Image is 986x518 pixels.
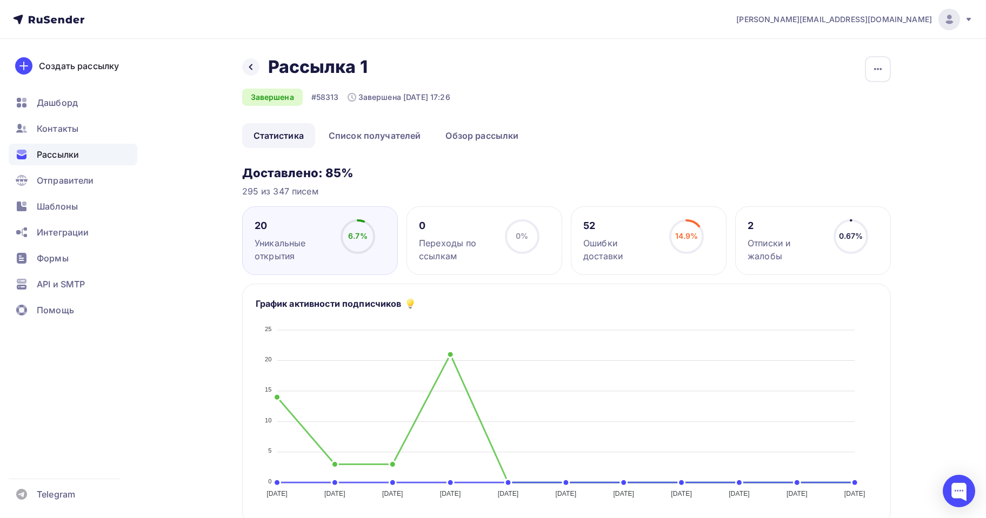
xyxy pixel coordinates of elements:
[37,96,78,109] span: Дашборд
[497,490,518,497] tspan: [DATE]
[37,174,94,187] span: Отправители
[9,247,137,269] a: Формы
[9,92,137,113] a: Дашборд
[265,356,272,362] tspan: 20
[839,231,863,240] span: 0.67%
[317,123,432,148] a: Список получателей
[37,200,78,213] span: Шаблоны
[311,92,339,103] div: #58313
[748,237,824,263] div: Отписки и жалобы
[255,237,331,263] div: Уникальные открытия
[736,9,973,30] a: [PERSON_NAME][EMAIL_ADDRESS][DOMAIN_NAME]
[9,118,137,139] a: Контакты
[268,447,271,454] tspan: 5
[419,237,495,263] div: Переходы по ссылкам
[671,490,692,497] tspan: [DATE]
[555,490,576,497] tspan: [DATE]
[583,237,659,263] div: Ошибки доставки
[268,56,368,78] h2: Рассылка 1
[37,278,85,291] span: API и SMTP
[613,490,634,497] tspan: [DATE]
[748,219,824,232] div: 2
[348,92,450,103] div: Завершена [DATE] 17:26
[242,123,315,148] a: Статистика
[434,123,530,148] a: Обзор рассылки
[348,231,368,240] span: 6.7%
[583,219,659,232] div: 52
[268,478,271,485] tspan: 0
[256,297,402,310] h5: График активности подписчиков
[675,231,698,240] span: 14.9%
[439,490,461,497] tspan: [DATE]
[324,490,345,497] tspan: [DATE]
[242,89,303,106] div: Завершена
[382,490,403,497] tspan: [DATE]
[37,304,74,317] span: Помощь
[9,144,137,165] a: Рассылки
[844,490,865,497] tspan: [DATE]
[255,219,331,232] div: 20
[419,219,495,232] div: 0
[265,326,272,332] tspan: 25
[786,490,807,497] tspan: [DATE]
[9,170,137,191] a: Отправители
[37,148,79,161] span: Рассылки
[516,231,528,240] span: 0%
[37,122,78,135] span: Контакты
[37,226,89,239] span: Интеграции
[729,490,750,497] tspan: [DATE]
[9,196,137,217] a: Шаблоны
[242,185,891,198] div: 295 из 347 писем
[267,490,288,497] tspan: [DATE]
[39,59,119,72] div: Создать рассылку
[242,165,891,180] h3: Доставлено: 85%
[37,488,75,501] span: Telegram
[736,14,932,25] span: [PERSON_NAME][EMAIL_ADDRESS][DOMAIN_NAME]
[37,252,69,265] span: Формы
[265,386,272,393] tspan: 15
[265,417,272,423] tspan: 10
